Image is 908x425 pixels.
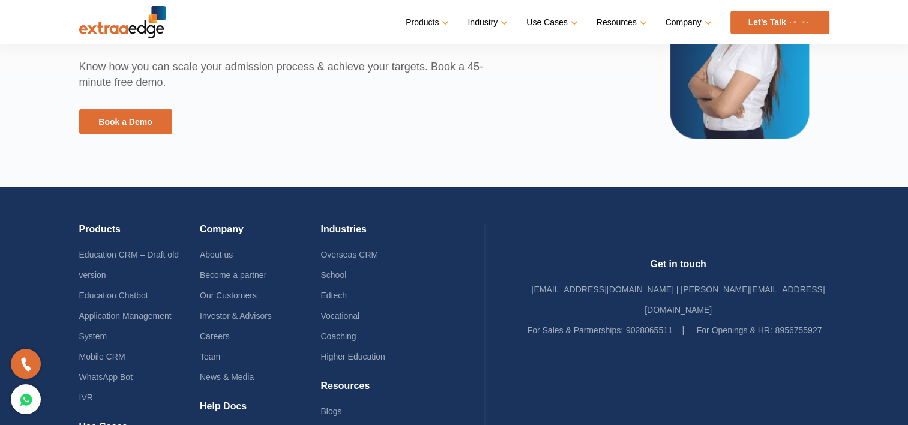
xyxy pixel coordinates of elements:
a: Let’s Talk [730,11,829,34]
a: Book a Demo [79,109,172,134]
a: Edtech [320,291,347,300]
a: Company [666,14,709,31]
h4: Get in touch [528,258,829,279]
a: Resources [597,14,645,31]
a: Use Cases [526,14,575,31]
a: [EMAIL_ADDRESS][DOMAIN_NAME] | [PERSON_NAME][EMAIL_ADDRESS][DOMAIN_NAME] [531,285,825,315]
a: Team [200,352,220,361]
label: For Openings & HR: [697,320,772,340]
h4: Industries [320,223,441,244]
h4: Company [200,223,320,244]
p: Know how you can scale your admission process & achieve your targets. Book a 45-minute free demo. [79,59,514,109]
a: Industry [468,14,505,31]
a: Investor & Advisors [200,311,272,321]
a: Higher Education [320,352,385,361]
a: IVR [79,393,93,402]
h4: Help Docs [200,400,320,421]
a: Blogs [320,406,341,416]
label: For Sales & Partnerships: [528,320,624,340]
h4: Resources [320,380,441,401]
a: Mobile CRM [79,352,125,361]
a: Become a partner [200,270,266,280]
a: WhatsApp Bot [79,372,133,382]
a: Vocational [320,311,359,321]
a: Our Customers [200,291,257,300]
a: Education CRM – Draft old version [79,250,179,280]
a: Overseas CRM [320,250,378,259]
h4: Products [79,223,200,244]
a: 8956755927 [775,325,822,335]
a: Coaching [320,331,356,341]
a: 9028065511 [626,325,673,335]
a: About us [200,250,233,259]
a: Products [406,14,446,31]
a: Education Chatbot [79,291,148,300]
a: News & Media [200,372,254,382]
a: School [320,270,346,280]
a: Application Management System [79,311,172,341]
a: Careers [200,331,230,341]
